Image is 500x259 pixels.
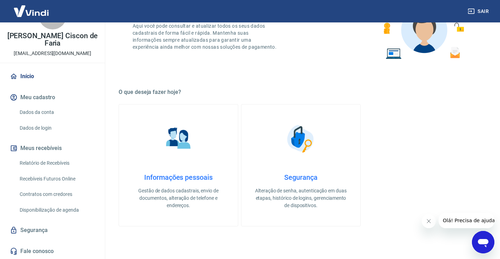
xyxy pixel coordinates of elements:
[133,22,278,50] p: Aqui você pode consultar e atualizar todos os seus dados cadastrais de forma fácil e rápida. Mant...
[119,89,483,96] h5: O que deseja fazer hoje?
[8,141,96,156] button: Meus recebíveis
[130,187,227,209] p: Gestão de dados cadastrais, envio de documentos, alteração de telefone e endereços.
[241,104,361,226] a: SegurançaSegurançaAlteração de senha, autenticação em duas etapas, histórico de logins, gerenciam...
[17,156,96,170] a: Relatório de Recebíveis
[17,172,96,186] a: Recebíveis Futuros Online
[253,187,349,209] p: Alteração de senha, autenticação em duas etapas, histórico de logins, gerenciamento de dispositivos.
[253,173,349,182] h4: Segurança
[8,223,96,238] a: Segurança
[130,173,227,182] h4: Informações pessoais
[17,203,96,217] a: Disponibilização de agenda
[439,213,494,228] iframe: Mensagem da empresa
[161,121,196,156] img: Informações pessoais
[8,0,54,22] img: Vindi
[8,90,96,105] button: Meu cadastro
[422,214,436,228] iframe: Fechar mensagem
[14,50,91,57] p: [EMAIL_ADDRESS][DOMAIN_NAME]
[8,244,96,259] a: Fale conosco
[17,121,96,135] a: Dados de login
[6,32,99,47] p: [PERSON_NAME] Ciscon de Faria
[17,187,96,202] a: Contratos com credores
[4,5,59,11] span: Olá! Precisa de ajuda?
[472,231,494,253] iframe: Botão para abrir a janela de mensagens
[466,5,492,18] button: Sair
[284,121,319,156] img: Segurança
[17,105,96,120] a: Dados da conta
[8,69,96,84] a: Início
[119,104,238,226] a: Informações pessoaisInformações pessoaisGestão de dados cadastrais, envio de documentos, alteraçã...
